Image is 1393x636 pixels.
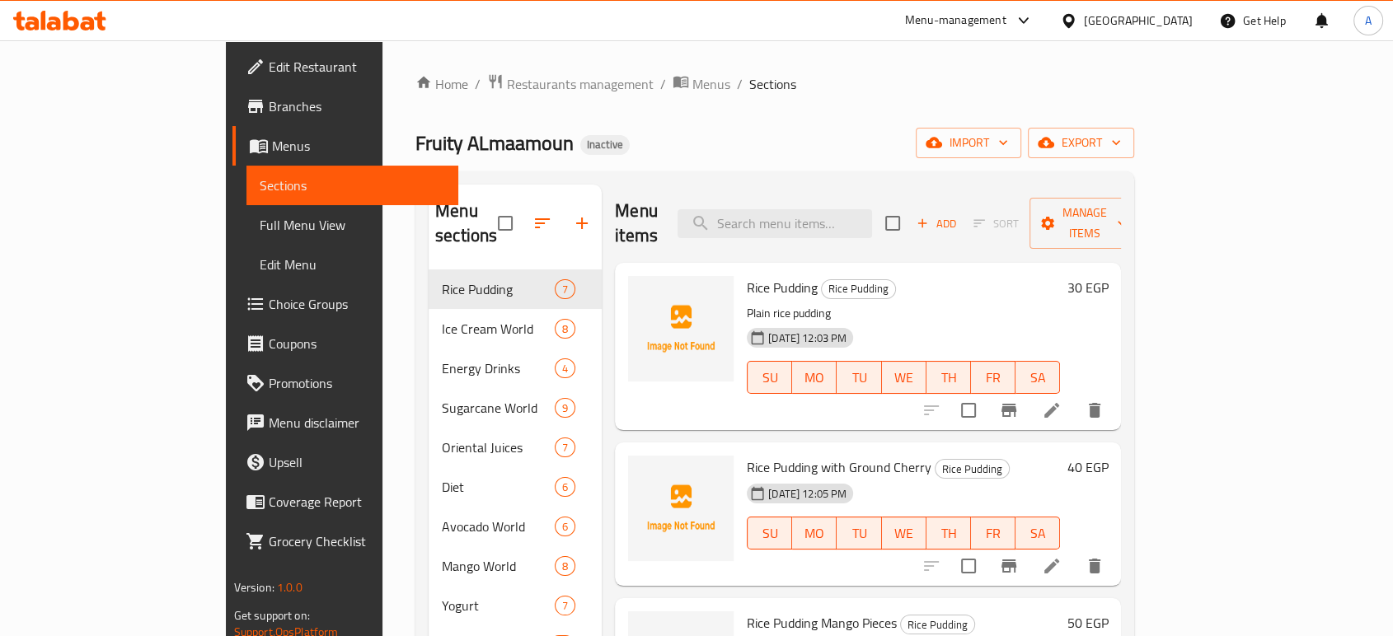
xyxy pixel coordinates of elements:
span: Menus [272,136,445,156]
a: Menus [232,126,458,166]
span: Coupons [269,334,445,353]
button: FR [971,517,1015,549]
div: items [555,398,575,418]
span: 6 [556,519,575,535]
button: Add [910,211,963,236]
a: Menu disclaimer [232,403,458,442]
div: Sugarcane World [442,398,555,418]
span: Get support on: [234,605,310,626]
a: Menus [673,73,730,95]
button: SU [747,361,792,394]
button: delete [1075,390,1114,430]
span: Avocado World [442,517,555,536]
button: TU [837,517,881,549]
h2: Menu sections [435,199,498,248]
span: Rice Pudding [936,460,1009,479]
img: Rice Pudding with Ground Cherry [628,456,734,561]
div: Mango World8 [429,546,602,586]
span: Manage items [1043,203,1127,244]
button: Manage items [1030,198,1140,249]
span: 1.0.0 [277,577,303,598]
div: Rice Pudding [442,279,555,299]
span: Select section first [963,211,1030,236]
a: Branches [232,87,458,126]
div: Mango World [442,556,555,576]
span: 6 [556,479,575,495]
span: WE [889,366,920,390]
span: Sections [260,175,445,195]
button: SA [1015,361,1060,394]
span: SU [754,521,786,545]
span: MO [799,521,830,545]
span: SA [1022,366,1053,390]
span: export [1041,133,1121,153]
span: 8 [556,559,575,574]
button: import [916,128,1021,158]
span: 8 [556,321,575,337]
span: Rice Pudding [901,615,974,634]
span: Sections [749,74,796,94]
button: Branch-specific-item [989,546,1029,586]
span: SU [754,366,786,390]
h6: 50 EGP [1067,611,1108,634]
span: Choice Groups [269,294,445,314]
div: Menu-management [905,11,1006,30]
div: Rice Pudding [821,279,896,299]
input: search [678,209,872,238]
img: Rice Pudding [628,276,734,381]
div: Inactive [580,135,630,155]
div: Diet [442,477,555,497]
span: TH [933,366,964,390]
div: Oriental Juices7 [429,428,602,467]
button: TU [837,361,881,394]
span: Select to update [951,393,986,428]
span: [DATE] 12:05 PM [762,486,853,502]
span: Ice Cream World [442,319,555,339]
p: Plain rice pudding [747,303,1060,324]
span: Inactive [580,138,630,152]
span: Select section [875,206,910,241]
div: Rice Pudding [935,459,1010,479]
span: FR [978,366,1009,390]
span: Menus [692,74,730,94]
span: 7 [556,598,575,614]
div: items [555,437,575,457]
div: items [555,556,575,576]
button: WE [882,517,926,549]
span: Upsell [269,452,445,472]
div: Yogurt7 [429,586,602,625]
span: Edit Menu [260,255,445,274]
span: Rice Pudding with Ground Cherry [747,455,931,479]
button: SU [747,517,792,549]
button: export [1028,128,1134,158]
span: SA [1022,521,1053,545]
span: Rice Pudding Mango Pieces [747,610,897,635]
span: Grocery Checklist [269,531,445,551]
span: WE [889,521,920,545]
span: Fruity ALmaamoun [415,124,574,161]
span: FR [978,521,1009,545]
a: Edit menu item [1042,400,1062,420]
a: Coverage Report [232,482,458,521]
a: Sections [246,166,458,205]
div: Ice Cream World8 [429,309,602,348]
span: Oriental Juices [442,437,555,457]
span: Select to update [951,549,986,583]
div: Sugarcane World9 [429,388,602,428]
button: TH [926,517,971,549]
span: TH [933,521,964,545]
span: Yogurt [442,596,555,615]
button: Add section [562,203,602,243]
span: 7 [556,282,575,297]
span: Add item [910,211,963,236]
span: Edit Restaurant [269,57,445,77]
a: Promotions [232,363,458,403]
button: delete [1075,546,1114,586]
button: MO [792,517,837,549]
div: Diet6 [429,467,602,507]
div: items [555,358,575,378]
li: / [660,74,666,94]
div: Rice Pudding7 [429,269,602,309]
span: Menu disclaimer [269,413,445,433]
